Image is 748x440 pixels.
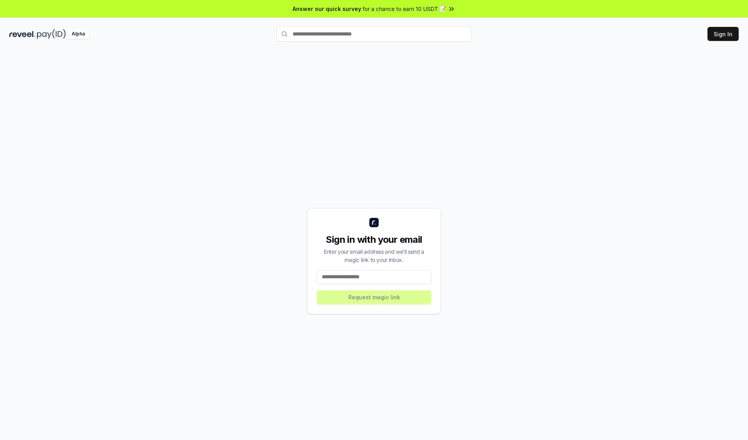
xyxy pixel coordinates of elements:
span: Answer our quick survey [293,5,361,13]
button: Sign In [707,27,739,41]
div: Enter your email address and we’ll send a magic link to your inbox. [317,247,431,264]
span: for a chance to earn 10 USDT 📝 [363,5,446,13]
img: reveel_dark [9,29,35,39]
img: logo_small [369,218,379,227]
img: pay_id [37,29,66,39]
div: Alpha [67,29,89,39]
div: Sign in with your email [317,233,431,246]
